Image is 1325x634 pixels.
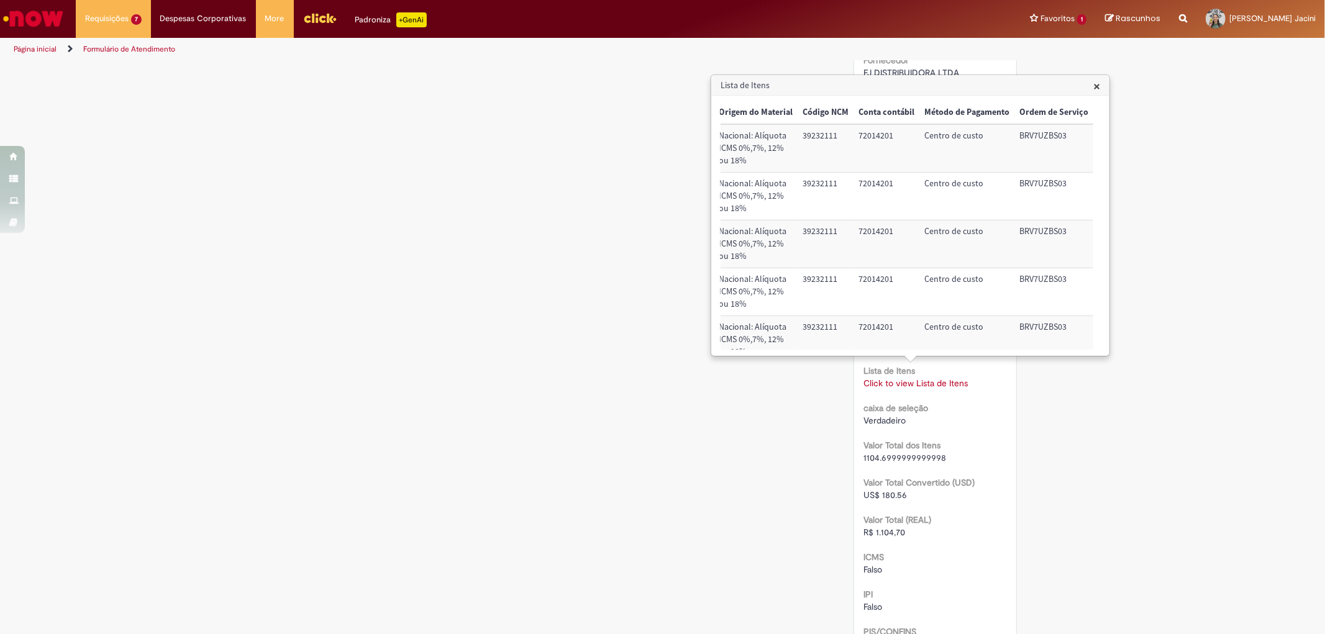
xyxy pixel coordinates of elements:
span: Despesas Corporativas [160,12,247,25]
td: Código NCM: 39232111 [798,316,854,364]
td: Conta contábil: 72014201 [854,124,919,172]
a: Formulário de Atendimento [83,44,175,54]
p: +GenAi [396,12,427,27]
span: More [265,12,285,25]
span: Requisições [85,12,129,25]
td: Método de Pagamento: Centro de custo [919,316,1014,364]
b: Valor Total (REAL) [863,514,931,525]
td: Código NCM: 39232111 [798,173,854,220]
b: Valor Total Convertido (USD) [863,477,975,488]
td: Conta contábil: 72014201 [854,173,919,220]
th: Conta contábil [854,101,919,124]
th: Código NCM [798,101,854,124]
td: Método de Pagamento: Centro de custo [919,220,1014,268]
b: Fornecedor [863,55,909,66]
span: US$ 180.56 [863,489,907,500]
td: Ordem de Serviço: BRV7UZBS03 [1014,316,1093,364]
span: Favoritos [1040,12,1075,25]
td: Código NCM: 39232111 [798,220,854,268]
td: Origem do Material: Nacional: Alíquota ICMS 0%,7%, 12% ou 18% [714,316,798,364]
button: Close [1093,79,1100,93]
th: Origem do Material [714,101,798,124]
td: Ordem de Serviço: BRV7UZBS03 [1014,173,1093,220]
b: caixa de seleção [863,402,928,414]
td: Conta contábil: 72014201 [854,268,919,316]
td: Código NCM: 39232111 [798,268,854,316]
div: Lista de Itens [711,75,1110,356]
span: [PERSON_NAME] Jacini [1229,13,1316,24]
td: Conta contábil: 72014201 [854,220,919,268]
b: IPI [863,589,873,600]
span: 1104.6999999999998 [863,452,946,463]
span: 1 [1077,14,1086,25]
td: Método de Pagamento: Centro de custo [919,124,1014,172]
td: Ordem de Serviço: BRV7UZBS03 [1014,124,1093,172]
ul: Trilhas de página [9,38,874,61]
td: Ordem de Serviço: BRV7UZBS03 [1014,220,1093,268]
span: Verdadeiro [863,415,906,426]
td: Origem do Material: Nacional: Alíquota ICMS 0%,7%, 12% ou 18% [714,124,798,172]
td: Código NCM: 39232111 [798,124,854,172]
span: Falso [863,564,882,575]
h3: Lista de Itens [712,76,1109,96]
td: Método de Pagamento: Centro de custo [919,268,1014,316]
td: Origem do Material: Nacional: Alíquota ICMS 0%,7%, 12% ou 18% [714,173,798,220]
td: Ordem de Serviço: BRV7UZBS03 [1014,268,1093,316]
span: Rascunhos [1116,12,1160,24]
b: Valor Total dos Itens [863,440,940,451]
b: ICMS [863,551,884,563]
a: Click to view Lista de Itens [863,378,968,389]
a: Página inicial [14,44,57,54]
th: Ordem de Serviço [1014,101,1093,124]
img: click_logo_yellow_360x200.png [303,9,337,27]
a: Rascunhos [1105,13,1160,25]
span: Falso [863,601,882,612]
b: Lista de Itens [863,365,915,376]
td: Método de Pagamento: Centro de custo [919,173,1014,220]
span: R$ 1.104,70 [863,527,905,538]
span: × [1093,78,1100,94]
span: 7 [131,14,142,25]
span: FJ DISTRIBUIDORA LTDA [863,67,959,78]
th: Método de Pagamento [919,101,1014,124]
td: Origem do Material: Nacional: Alíquota ICMS 0%,7%, 12% ou 18% [714,220,798,268]
td: Origem do Material: Nacional: Alíquota ICMS 0%,7%, 12% ou 18% [714,268,798,316]
div: Padroniza [355,12,427,27]
td: Conta contábil: 72014201 [854,316,919,364]
img: ServiceNow [1,6,65,31]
